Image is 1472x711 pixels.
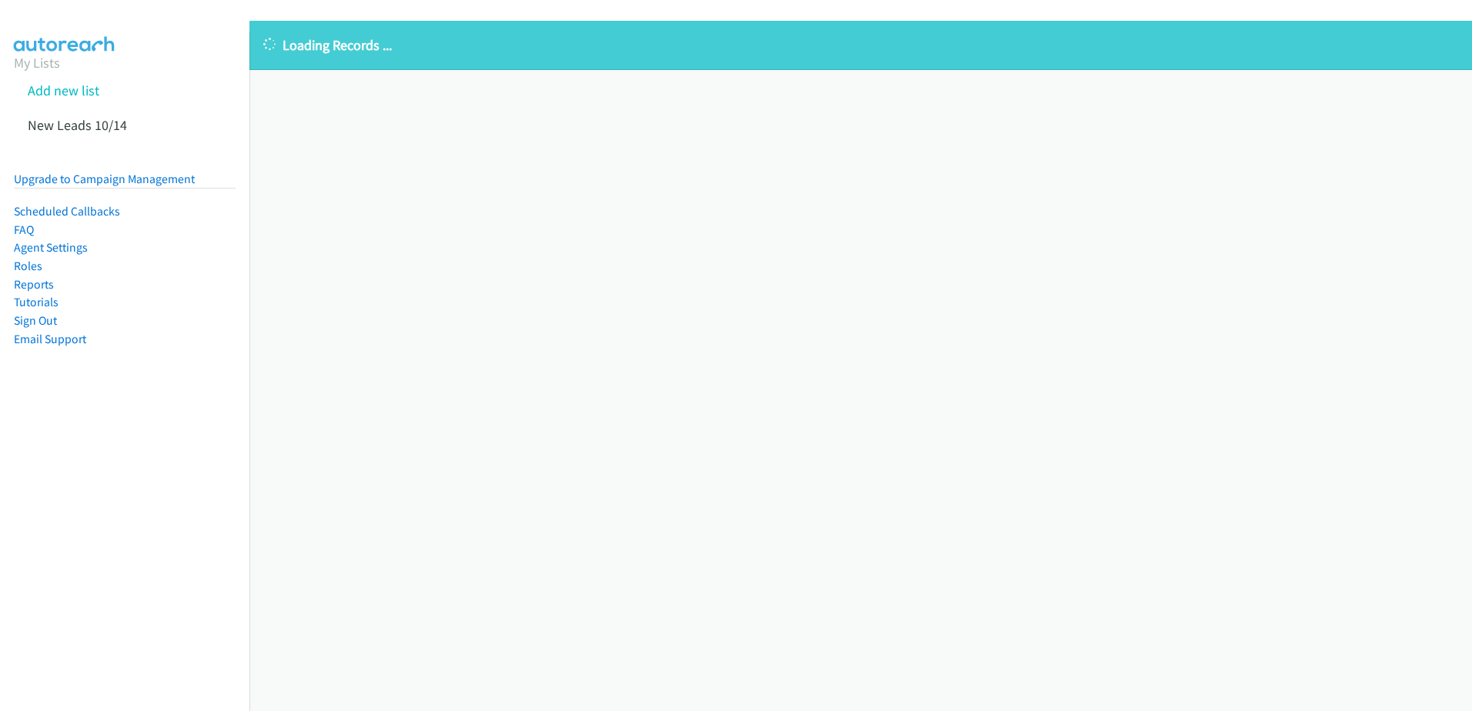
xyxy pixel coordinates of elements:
a: Upgrade to Campaign Management [14,172,195,186]
p: Loading Records ... [263,35,1458,55]
a: New Leads 10/14 [28,116,127,134]
a: Add new list [28,82,99,99]
a: Scheduled Callbacks [14,204,120,219]
a: Roles [14,259,42,273]
a: Tutorials [14,295,59,309]
a: FAQ [14,222,34,237]
a: Agent Settings [14,240,88,255]
a: Email Support [14,332,86,346]
a: My Lists [14,54,60,72]
a: Reports [14,277,54,292]
a: Sign Out [14,313,57,328]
